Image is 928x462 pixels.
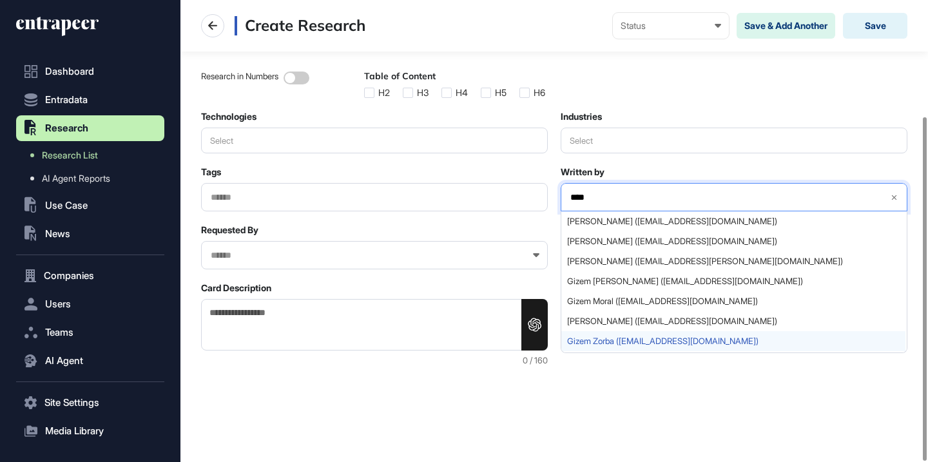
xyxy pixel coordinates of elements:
[45,356,83,366] span: AI Agent
[16,320,164,345] button: Teams
[42,173,110,184] span: AI Agent Reports
[44,271,94,281] span: Companies
[23,144,164,167] a: Research List
[201,72,278,84] div: Research in Numbers
[364,71,545,82] div: Table of Content
[561,136,601,146] div: Select
[16,193,164,218] button: Use Case
[567,256,900,266] span: [PERSON_NAME] ([EMAIL_ADDRESS][PERSON_NAME][DOMAIN_NAME])
[567,296,900,306] span: Gizem Moral ([EMAIL_ADDRESS][DOMAIN_NAME])
[16,348,164,374] button: AI Agent
[417,88,429,98] div: H3
[561,111,602,122] label: Industries
[45,66,94,77] span: Dashboard
[567,236,900,246] span: [PERSON_NAME] ([EMAIL_ADDRESS][DOMAIN_NAME])
[16,263,164,289] button: Companies
[45,123,88,133] span: Research
[45,327,73,338] span: Teams
[16,291,164,317] button: Users
[201,111,256,122] label: Technologies
[843,13,907,39] button: Save
[561,167,604,177] label: Written by
[567,316,900,326] span: [PERSON_NAME] ([EMAIL_ADDRESS][DOMAIN_NAME])
[45,229,70,239] span: News
[567,217,900,226] span: [PERSON_NAME] ([EMAIL_ADDRESS][DOMAIN_NAME])
[45,426,104,436] span: Media Library
[16,115,164,141] button: Research
[45,95,88,105] span: Entradata
[202,136,242,146] div: Select
[16,418,164,444] button: Media Library
[235,16,365,35] h3: Create Research
[16,87,164,113] button: Entradata
[16,59,164,84] a: Dashboard
[621,21,721,31] div: Status
[23,167,164,190] a: AI Agent Reports
[737,13,835,39] button: Save & Add Another
[456,88,468,98] div: H4
[534,88,545,98] div: H6
[201,167,221,177] label: Tags
[561,128,907,153] button: Select
[201,128,548,153] button: Select
[567,336,900,346] span: Gizem Zorba ([EMAIL_ADDRESS][DOMAIN_NAME])
[201,283,271,293] label: Card Description
[16,221,164,247] button: News
[44,398,99,408] span: Site Settings
[45,299,71,309] span: Users
[201,225,258,235] label: Requested By
[42,150,98,160] span: Research List
[16,390,164,416] button: Site Settings
[378,88,390,98] div: H2
[495,88,507,98] div: H5
[567,276,900,286] span: Gizem [PERSON_NAME] ([EMAIL_ADDRESS][DOMAIN_NAME])
[201,356,548,365] div: 0 / 160
[45,200,88,211] span: Use Case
